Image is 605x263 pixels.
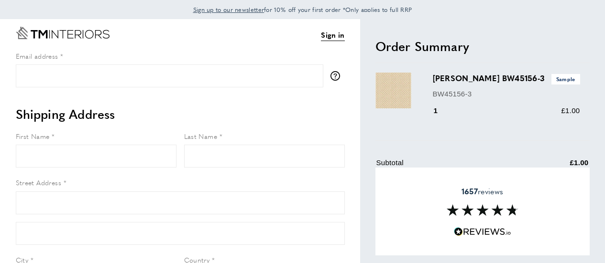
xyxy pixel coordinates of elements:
img: Reviews section [447,204,518,216]
img: Penny BW45156-3 [375,73,411,108]
img: Reviews.io 5 stars [454,227,511,236]
span: Sample [551,74,580,84]
h2: Order Summary [375,38,590,55]
span: for 10% off your first order *Only applies to full RRP [193,5,412,14]
h2: Shipping Address [16,105,345,123]
span: First Name [16,131,50,141]
span: reviews [462,187,503,196]
span: £1.00 [561,106,580,115]
span: Street Address [16,178,62,187]
strong: 1657 [462,186,478,197]
h3: [PERSON_NAME] BW45156-3 [433,73,580,84]
a: Sign in [321,29,344,41]
a: Go to Home page [16,27,110,39]
span: Last Name [184,131,218,141]
p: BW45156-3 [433,88,580,100]
span: Email address [16,51,58,61]
td: Subtotal [376,157,522,176]
td: £1.00 [523,157,589,176]
button: More information [330,71,345,81]
div: 1 [433,105,451,116]
a: Sign up to our newsletter [193,5,264,14]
